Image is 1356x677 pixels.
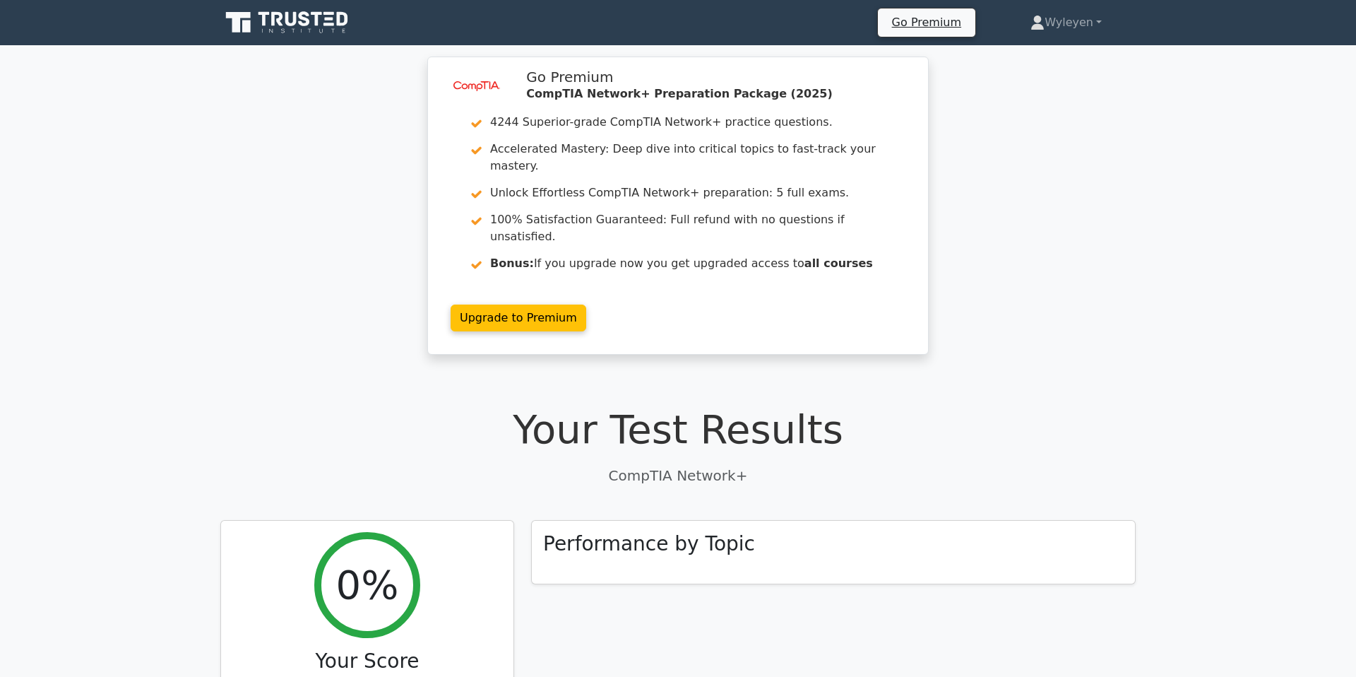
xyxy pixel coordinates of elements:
a: Wyleyen [997,8,1136,37]
a: Upgrade to Premium [451,305,586,331]
h3: Performance by Topic [543,532,755,556]
h2: 0% [336,561,399,608]
p: CompTIA Network+ [220,465,1136,486]
h3: Your Score [232,649,502,673]
h1: Your Test Results [220,406,1136,453]
a: Go Premium [884,13,970,32]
